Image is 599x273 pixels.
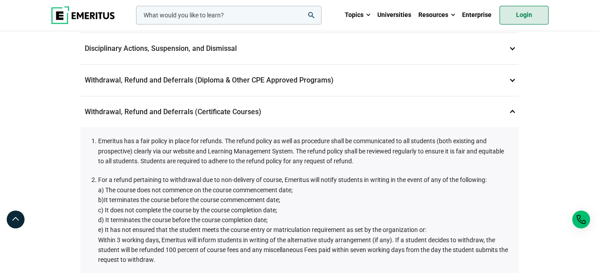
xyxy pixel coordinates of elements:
[98,186,293,194] span: a) The course does not commence on the course commencement date;
[500,6,549,25] a: Login
[98,196,280,203] span: b)It terminates the course before the course commencement date;
[98,216,268,223] span: d) It terminates the course before the course completion date;
[98,207,277,214] span: c) It does not complete the course by the course completion date;
[98,226,426,233] span: e) It has not ensured that the student meets the course entry or matriculation requirement as set...
[136,6,322,25] input: woocommerce-product-search-field-0
[80,33,519,64] p: Disciplinary Actions, Suspension, and Dismissal
[98,175,510,265] li: For a refund pertaining to withdrawal due to non-delivery of course, Emeritus will notify student...
[98,136,510,166] li: Emeritus has a fair policy in place for refunds. The refund policy as well as procedure shall be ...
[80,96,519,128] p: Withdrawal, Refund and Deferrals (Certificate Courses)
[80,65,519,96] p: Withdrawal, Refund and Deferrals (Diploma & Other CPE Approved Programs)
